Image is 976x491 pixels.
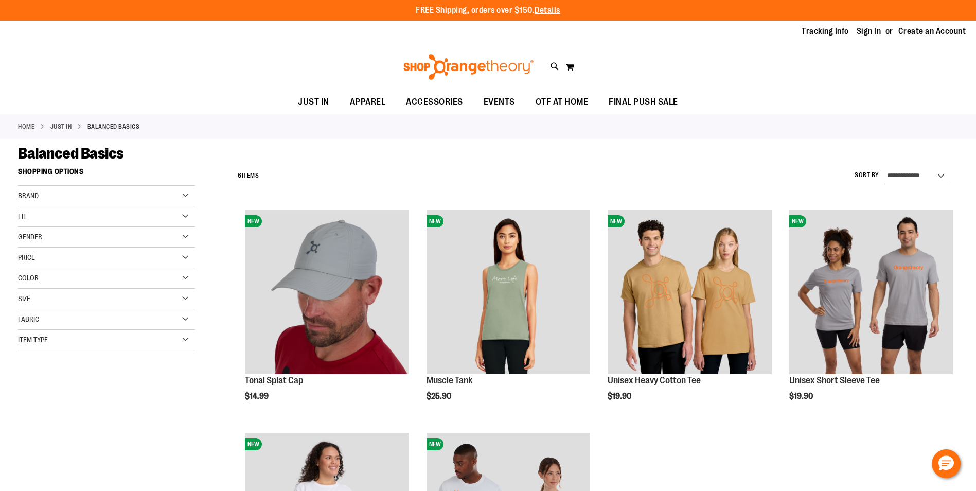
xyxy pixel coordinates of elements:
[245,438,262,450] span: NEW
[427,210,590,375] a: Muscle TankNEW
[784,205,958,427] div: product
[50,122,72,131] a: JUST IN
[18,191,39,200] span: Brand
[18,122,34,131] a: Home
[406,91,463,114] span: ACCESSORIES
[18,274,39,282] span: Color
[427,392,453,401] span: $25.90
[789,210,953,375] a: Unisex Short Sleeve TeeNEW
[427,375,472,385] a: Muscle Tank
[18,315,39,323] span: Fabric
[427,210,590,374] img: Muscle Tank
[608,215,625,227] span: NEW
[609,91,678,114] span: FINAL PUSH SALE
[402,54,535,80] img: Shop Orangetheory
[608,210,771,375] a: Unisex Heavy Cotton TeeNEW
[18,253,35,261] span: Price
[18,336,48,344] span: Item Type
[396,91,473,114] a: ACCESSORIES
[602,205,776,427] div: product
[898,26,966,37] a: Create an Account
[350,91,386,114] span: APPAREL
[18,233,42,241] span: Gender
[855,171,879,180] label: Sort By
[789,392,814,401] span: $19.90
[536,91,589,114] span: OTF AT HOME
[857,26,881,37] a: Sign In
[245,210,409,374] img: Product image for Grey Tonal Splat Cap
[789,210,953,374] img: Unisex Short Sleeve Tee
[18,294,30,303] span: Size
[608,375,701,385] a: Unisex Heavy Cotton Tee
[484,91,515,114] span: EVENTS
[932,449,961,478] button: Hello, have a question? Let’s chat.
[416,5,560,16] p: FREE Shipping, orders over $150.
[288,91,340,114] a: JUST IN
[608,210,771,374] img: Unisex Heavy Cotton Tee
[87,122,140,131] strong: Balanced Basics
[608,392,633,401] span: $19.90
[421,205,595,427] div: product
[240,205,414,427] div: product
[525,91,599,114] a: OTF AT HOME
[245,392,270,401] span: $14.99
[473,91,525,114] a: EVENTS
[238,168,259,184] h2: Items
[298,91,329,114] span: JUST IN
[245,210,409,375] a: Product image for Grey Tonal Splat CapNEW
[18,212,27,220] span: Fit
[802,26,849,37] a: Tracking Info
[18,145,124,162] span: Balanced Basics
[245,375,303,385] a: Tonal Splat Cap
[535,6,560,15] a: Details
[427,215,443,227] span: NEW
[598,91,688,114] a: FINAL PUSH SALE
[238,172,242,179] span: 6
[789,215,806,227] span: NEW
[789,375,880,385] a: Unisex Short Sleeve Tee
[340,91,396,114] a: APPAREL
[245,215,262,227] span: NEW
[18,163,195,186] strong: Shopping Options
[427,438,443,450] span: NEW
